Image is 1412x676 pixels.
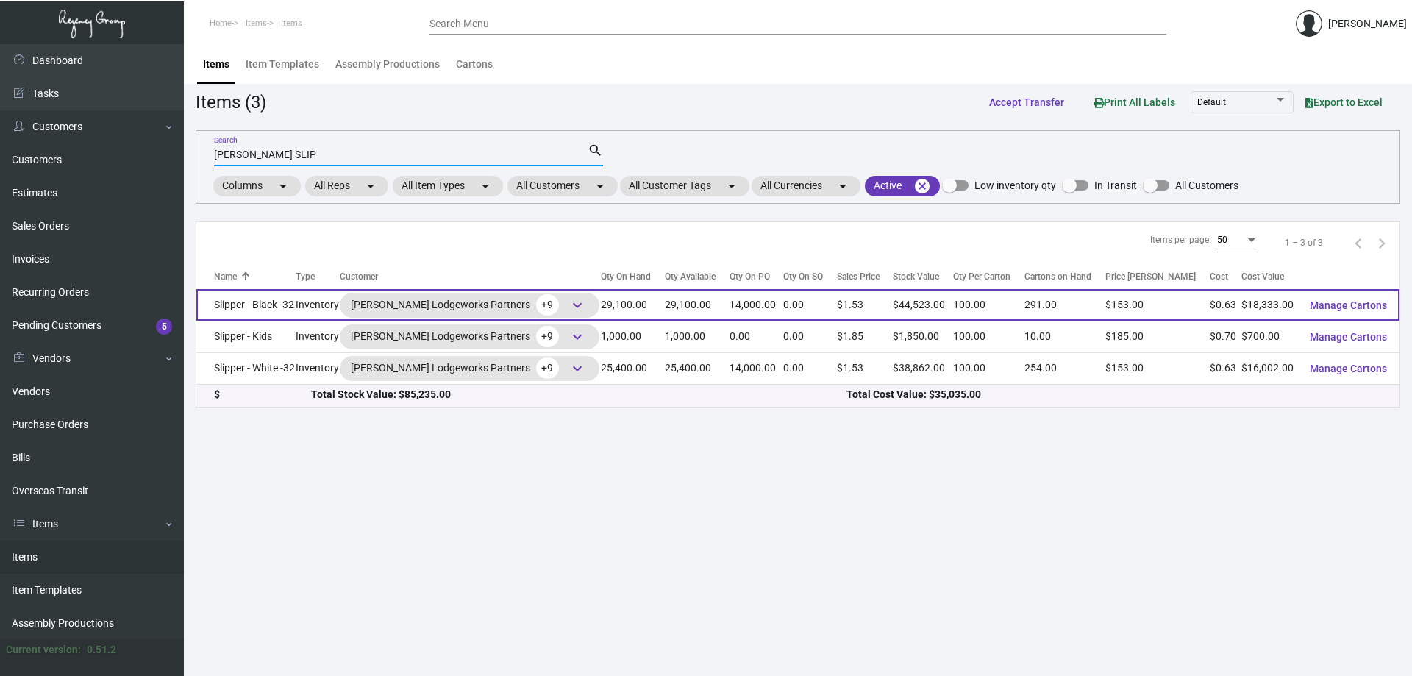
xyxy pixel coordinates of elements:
div: Name [214,270,296,283]
div: Price [PERSON_NAME] [1105,270,1196,283]
td: 29,100.00 [601,289,665,321]
div: Qty Per Carton [953,270,1024,283]
mat-chip: All Reps [305,176,388,196]
div: Assembly Productions [335,57,440,72]
td: $0.63 [1210,289,1241,321]
td: 100.00 [953,352,1024,384]
td: 25,400.00 [601,352,665,384]
span: Items [246,18,267,28]
div: Total Stock Value: $85,235.00 [311,387,846,402]
div: Cartons on Hand [1024,270,1105,283]
td: $185.00 [1105,321,1210,352]
mat-icon: arrow_drop_down [591,177,609,195]
td: 254.00 [1024,352,1105,384]
img: admin@bootstrapmaster.com [1296,10,1322,37]
td: 0.00 [783,289,837,321]
div: Qty On Hand [601,270,651,283]
td: $1.53 [837,352,894,384]
td: $38,862.00 [893,352,953,384]
div: Sales Price [837,270,894,283]
div: Total Cost Value: $35,035.00 [846,387,1382,402]
div: Name [214,270,237,283]
td: $18,333.00 [1241,289,1298,321]
td: 1,000.00 [665,321,730,352]
td: $44,523.00 [893,289,953,321]
td: 100.00 [953,321,1024,352]
mat-chip: All Item Types [393,176,503,196]
mat-icon: arrow_drop_down [723,177,741,195]
span: keyboard_arrow_down [568,328,586,346]
td: 291.00 [1024,289,1105,321]
mat-chip: All Customers [507,176,618,196]
mat-icon: arrow_drop_down [477,177,494,195]
td: Inventory [296,289,339,321]
td: Slipper - Kids [196,321,296,352]
div: 0.51.2 [87,642,116,658]
div: Cost Value [1241,270,1298,283]
span: In Transit [1094,177,1137,194]
td: 0.00 [783,321,837,352]
button: Manage Cartons [1298,324,1399,350]
div: Qty Available [665,270,716,283]
td: 29,100.00 [665,289,730,321]
span: Home [210,18,232,28]
div: 1 – 3 of 3 [1285,236,1323,249]
span: Print All Labels [1094,96,1175,108]
span: +9 [536,294,559,316]
div: Qty Available [665,270,730,283]
span: +9 [536,326,559,347]
button: Accept Transfer [977,89,1076,115]
mat-select: Items per page: [1217,235,1258,246]
div: Cartons [456,57,493,72]
td: $16,002.00 [1241,352,1298,384]
div: [PERSON_NAME] Lodgeworks Partners [351,294,588,316]
button: Export to Excel [1294,89,1394,115]
div: Items (3) [196,89,266,115]
td: Inventory [296,321,339,352]
div: Items [203,57,229,72]
td: Slipper - White -32 [196,352,296,384]
td: 14,000.00 [730,289,784,321]
td: 0.00 [783,352,837,384]
mat-icon: arrow_drop_down [274,177,292,195]
span: Accept Transfer [989,96,1064,108]
td: $700.00 [1241,321,1298,352]
td: $1.85 [837,321,894,352]
button: Manage Cartons [1298,292,1399,319]
div: [PERSON_NAME] Lodgeworks Partners [351,326,588,348]
td: $153.00 [1105,352,1210,384]
mat-icon: arrow_drop_down [834,177,852,195]
div: Item Templates [246,57,319,72]
mat-chip: Active [865,176,940,196]
td: 1,000.00 [601,321,665,352]
button: Next page [1370,231,1394,255]
div: Stock Value [893,270,939,283]
span: Low inventory qty [974,177,1056,194]
mat-chip: All Customer Tags [620,176,749,196]
td: 14,000.00 [730,352,784,384]
span: 50 [1217,235,1227,245]
div: Qty On Hand [601,270,665,283]
div: Qty Per Carton [953,270,1010,283]
td: $0.70 [1210,321,1241,352]
td: 100.00 [953,289,1024,321]
td: $1.53 [837,289,894,321]
td: Inventory [296,352,339,384]
mat-chip: All Currencies [752,176,860,196]
div: Price [PERSON_NAME] [1105,270,1210,283]
mat-icon: cancel [913,177,931,195]
span: +9 [536,357,559,379]
span: keyboard_arrow_down [568,296,586,314]
div: Sales Price [837,270,880,283]
div: Cost [1210,270,1241,283]
div: Cartons on Hand [1024,270,1091,283]
td: $0.63 [1210,352,1241,384]
div: $ [214,387,311,402]
div: Qty On SO [783,270,837,283]
div: Type [296,270,339,283]
mat-chip: Columns [213,176,301,196]
div: Cost Value [1241,270,1284,283]
div: Qty On PO [730,270,784,283]
button: Print All Labels [1082,88,1187,115]
span: Manage Cartons [1310,363,1387,374]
